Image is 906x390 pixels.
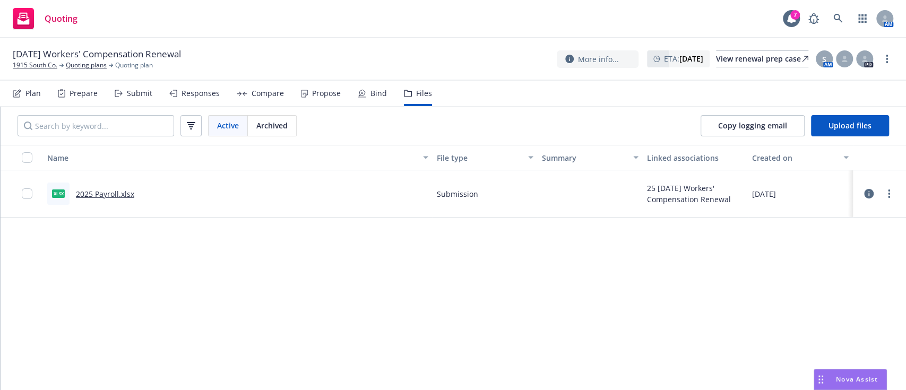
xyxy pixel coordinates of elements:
div: Drag to move [814,369,827,389]
a: 1915 South Co. [13,60,57,70]
a: more [881,53,893,65]
div: View renewal prep case [716,51,808,67]
span: ETA : [664,53,703,64]
input: Select all [22,152,32,163]
div: Created on [752,152,837,163]
div: Propose [312,89,341,98]
span: More info... [578,54,619,65]
div: 25 [DATE] Workers' Compensation Renewal [647,183,744,205]
button: Name [43,145,433,170]
button: Linked associations [643,145,748,170]
div: Bind [370,89,387,98]
strong: [DATE] [679,54,703,64]
div: 7 [790,10,800,20]
span: Submission [437,188,478,200]
span: Nova Assist [836,375,878,384]
span: xlsx [52,189,65,197]
span: Quoting [45,14,77,23]
span: Quoting plan [115,60,153,70]
span: Archived [256,120,288,131]
div: Compare [252,89,284,98]
span: [DATE] Workers' Compensation Renewal [13,48,181,60]
span: Copy logging email [718,120,787,131]
div: Responses [182,89,220,98]
a: Search [827,8,849,29]
div: Submit [127,89,152,98]
a: Quoting [8,4,82,33]
a: Report a Bug [803,8,824,29]
div: Name [47,152,417,163]
button: File type [433,145,538,170]
button: Upload files [811,115,889,136]
span: Upload files [829,120,872,131]
div: Summary [542,152,627,163]
div: Files [416,89,432,98]
a: more [883,187,895,200]
a: 2025 Payroll.xlsx [76,189,134,199]
div: Linked associations [647,152,744,163]
span: S [822,54,826,65]
div: Plan [25,89,41,98]
span: Active [217,120,239,131]
span: [DATE] [752,188,776,200]
a: Quoting plans [66,60,107,70]
div: Prepare [70,89,98,98]
button: Nova Assist [814,369,887,390]
button: Summary [538,145,643,170]
button: More info... [557,50,638,68]
input: Toggle Row Selected [22,188,32,199]
button: Copy logging email [701,115,805,136]
a: Switch app [852,8,873,29]
button: Created on [748,145,853,170]
div: File type [437,152,522,163]
a: View renewal prep case [716,50,808,67]
input: Search by keyword... [18,115,174,136]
